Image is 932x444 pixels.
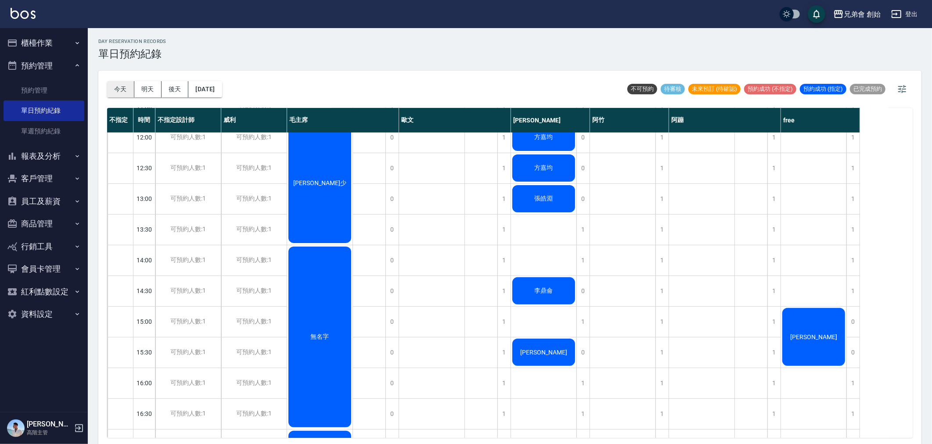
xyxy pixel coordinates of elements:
[497,276,511,306] div: 1
[767,307,781,337] div: 1
[133,337,155,368] div: 15:30
[846,122,860,153] div: 1
[4,212,84,235] button: 商品管理
[781,108,860,132] div: free
[576,184,590,214] div: 0
[655,122,669,153] div: 1
[655,399,669,429] div: 1
[385,184,399,214] div: 0
[221,276,287,306] div: 可預約人數:1
[27,420,72,429] h5: [PERSON_NAME]
[155,276,221,306] div: 可預約人數:1
[497,307,511,337] div: 1
[385,368,399,398] div: 0
[385,399,399,429] div: 0
[385,337,399,368] div: 0
[844,9,881,20] div: 兄弟會 創始
[221,122,287,153] div: 可預約人數:1
[133,245,155,276] div: 14:00
[155,122,221,153] div: 可預約人數:1
[767,276,781,306] div: 1
[133,108,155,132] div: 時間
[107,81,134,97] button: 今天
[669,108,781,132] div: 阿蹦
[846,337,860,368] div: 0
[846,184,860,214] div: 1
[134,81,162,97] button: 明天
[497,215,511,245] div: 1
[155,368,221,398] div: 可預約人數:1
[7,419,25,437] img: Person
[399,108,511,132] div: 歐文
[162,81,189,97] button: 後天
[846,368,860,398] div: 1
[133,214,155,245] div: 13:30
[688,85,741,93] span: 未來預訂 (待確認)
[846,307,860,337] div: 0
[533,287,555,295] span: 李鼎侖
[385,245,399,276] div: 0
[98,39,166,44] h2: day Reservation records
[511,108,590,132] div: [PERSON_NAME]
[576,368,590,398] div: 1
[133,368,155,398] div: 16:00
[846,399,860,429] div: 1
[767,337,781,368] div: 1
[4,303,84,326] button: 資料設定
[655,276,669,306] div: 1
[155,108,221,132] div: 不指定設計師
[133,183,155,214] div: 13:00
[850,85,885,93] span: 已完成預約
[576,276,590,306] div: 0
[221,368,287,398] div: 可預約人數:1
[518,349,569,356] span: [PERSON_NAME]
[767,215,781,245] div: 1
[576,215,590,245] div: 1
[767,368,781,398] div: 1
[655,184,669,214] div: 1
[576,245,590,276] div: 1
[576,337,590,368] div: 0
[533,195,555,203] span: 張皓淵
[155,184,221,214] div: 可預約人數:1
[385,122,399,153] div: 0
[221,245,287,276] div: 可預約人數:1
[590,108,669,132] div: 阿竹
[291,179,348,187] span: [PERSON_NAME]少
[385,153,399,183] div: 0
[846,153,860,183] div: 1
[27,429,72,437] p: 高階主管
[4,258,84,280] button: 會員卡管理
[133,276,155,306] div: 14:30
[4,121,84,141] a: 單週預約紀錄
[155,245,221,276] div: 可預約人數:1
[533,133,555,141] span: 方嘉均
[221,108,287,132] div: 威利
[655,245,669,276] div: 1
[221,184,287,214] div: 可預約人數:1
[576,122,590,153] div: 0
[576,399,590,429] div: 1
[846,245,860,276] div: 1
[4,145,84,168] button: 報表及分析
[497,153,511,183] div: 1
[655,215,669,245] div: 1
[155,399,221,429] div: 可預約人數:1
[4,167,84,190] button: 客戶管理
[497,368,511,398] div: 1
[497,245,511,276] div: 1
[155,307,221,337] div: 可預約人數:1
[4,80,84,100] a: 預約管理
[767,184,781,214] div: 1
[767,122,781,153] div: 1
[888,6,921,22] button: 登出
[155,215,221,245] div: 可預約人數:1
[846,215,860,245] div: 1
[287,108,399,132] div: 毛主席
[4,54,84,77] button: 預約管理
[655,368,669,398] div: 1
[385,307,399,337] div: 0
[133,153,155,183] div: 12:30
[221,399,287,429] div: 可預約人數:1
[497,399,511,429] div: 1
